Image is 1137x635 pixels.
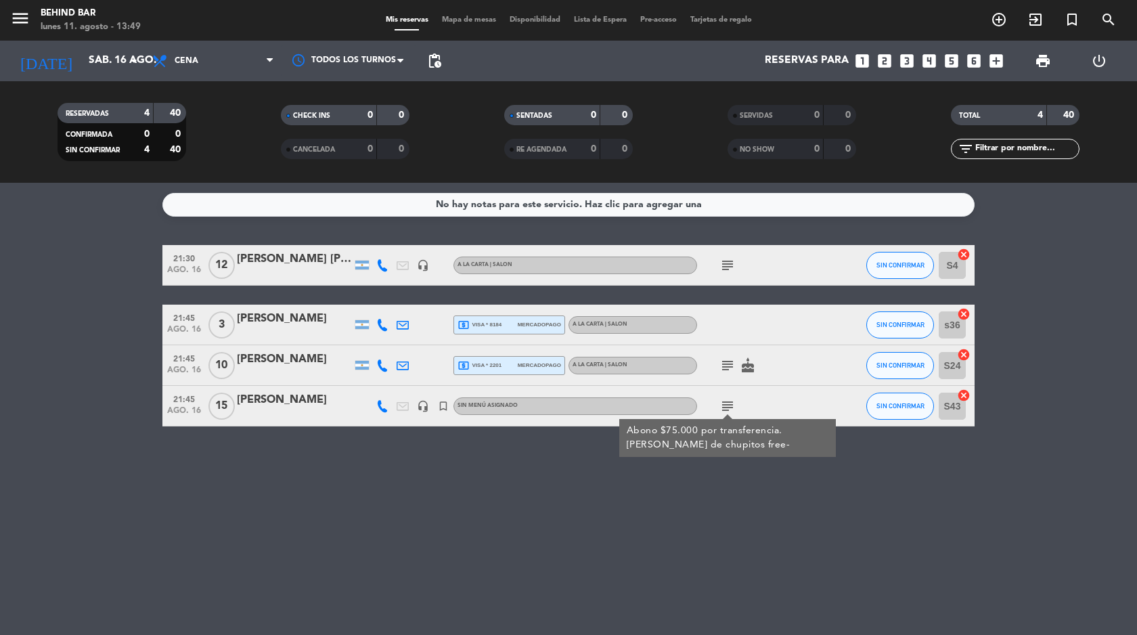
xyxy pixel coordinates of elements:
span: Disponibilidad [503,16,567,24]
strong: 0 [367,144,373,154]
button: SIN CONFIRMAR [866,393,934,420]
i: looks_6 [965,52,983,70]
span: SIN CONFIRMAR [876,362,924,369]
strong: 40 [170,108,183,118]
span: 15 [208,393,235,420]
span: mercadopago [518,361,561,370]
strong: 4 [144,108,150,118]
i: cancel [957,248,971,261]
span: 21:45 [167,391,201,406]
i: search [1100,12,1117,28]
strong: 0 [399,144,407,154]
i: filter_list [958,141,974,157]
span: CHECK INS [293,112,330,119]
span: SERVIDAS [740,112,773,119]
span: ago. 16 [167,325,201,341]
span: Sin menú asignado [458,403,518,408]
span: Reservas para [765,55,849,67]
strong: 0 [622,110,630,120]
i: menu [10,8,30,28]
span: Lista de Espera [567,16,633,24]
div: [PERSON_NAME] [237,310,352,328]
div: Abono $75.000 por transferencia. [PERSON_NAME] de chupitos free- [627,424,829,452]
div: LOG OUT [1071,41,1127,81]
button: SIN CONFIRMAR [866,252,934,279]
span: 21:45 [167,309,201,325]
span: visa * 2201 [458,359,501,372]
strong: 0 [845,144,853,154]
span: 12 [208,252,235,279]
span: ago. 16 [167,406,201,422]
i: headset_mic [417,259,429,271]
i: looks_4 [920,52,938,70]
strong: 4 [1038,110,1043,120]
span: A LA CARTA | SALON [458,262,512,267]
strong: 0 [399,110,407,120]
span: 3 [208,311,235,338]
button: menu [10,8,30,33]
span: Cena [175,56,198,66]
strong: 0 [591,144,596,154]
div: [PERSON_NAME] [237,351,352,368]
button: SIN CONFIRMAR [866,352,934,379]
i: looks_3 [898,52,916,70]
strong: 0 [175,129,183,139]
i: cancel [957,307,971,321]
div: [PERSON_NAME] [PERSON_NAME] [237,250,352,268]
div: lunes 11. agosto - 13:49 [41,20,141,34]
strong: 0 [591,110,596,120]
strong: 4 [144,145,150,154]
strong: 0 [622,144,630,154]
i: [DATE] [10,46,82,76]
strong: 0 [814,110,820,120]
span: A LA CARTA | SALON [573,322,627,327]
i: looks_5 [943,52,960,70]
span: 21:45 [167,350,201,366]
i: arrow_drop_down [126,53,142,69]
span: visa * 8184 [458,319,501,331]
i: cake [740,357,756,374]
span: SIN CONFIRMAR [66,147,120,154]
span: CANCELADA [293,146,335,153]
i: add_circle_outline [991,12,1007,28]
i: power_settings_new [1091,53,1107,69]
i: subject [719,398,736,414]
input: Filtrar por nombre... [974,141,1079,156]
i: subject [719,257,736,273]
i: looks_one [853,52,871,70]
span: print [1035,53,1051,69]
i: add_box [987,52,1005,70]
span: SIN CONFIRMAR [876,321,924,328]
span: ago. 16 [167,265,201,281]
i: looks_two [876,52,893,70]
span: CONFIRMADA [66,131,112,138]
i: cancel [957,389,971,402]
strong: 0 [144,129,150,139]
div: [PERSON_NAME] [237,391,352,409]
strong: 40 [170,145,183,154]
span: TOTAL [959,112,980,119]
i: turned_in_not [1064,12,1080,28]
span: Tarjetas de regalo [684,16,759,24]
i: exit_to_app [1027,12,1044,28]
span: A LA CARTA | SALON [573,362,627,368]
span: SIN CONFIRMAR [876,402,924,410]
div: Behind Bar [41,7,141,20]
span: 21:30 [167,250,201,265]
strong: 0 [845,110,853,120]
span: 10 [208,352,235,379]
span: RESERVADAS [66,110,109,117]
span: Mis reservas [379,16,435,24]
span: RE AGENDADA [516,146,566,153]
i: local_atm [458,319,470,331]
i: turned_in_not [437,400,449,412]
span: SENTADAS [516,112,552,119]
i: cancel [957,348,971,362]
span: Pre-acceso [633,16,684,24]
span: mercadopago [518,320,561,329]
span: pending_actions [426,53,443,69]
i: local_atm [458,359,470,372]
strong: 0 [367,110,373,120]
span: ago. 16 [167,366,201,381]
i: headset_mic [417,400,429,412]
